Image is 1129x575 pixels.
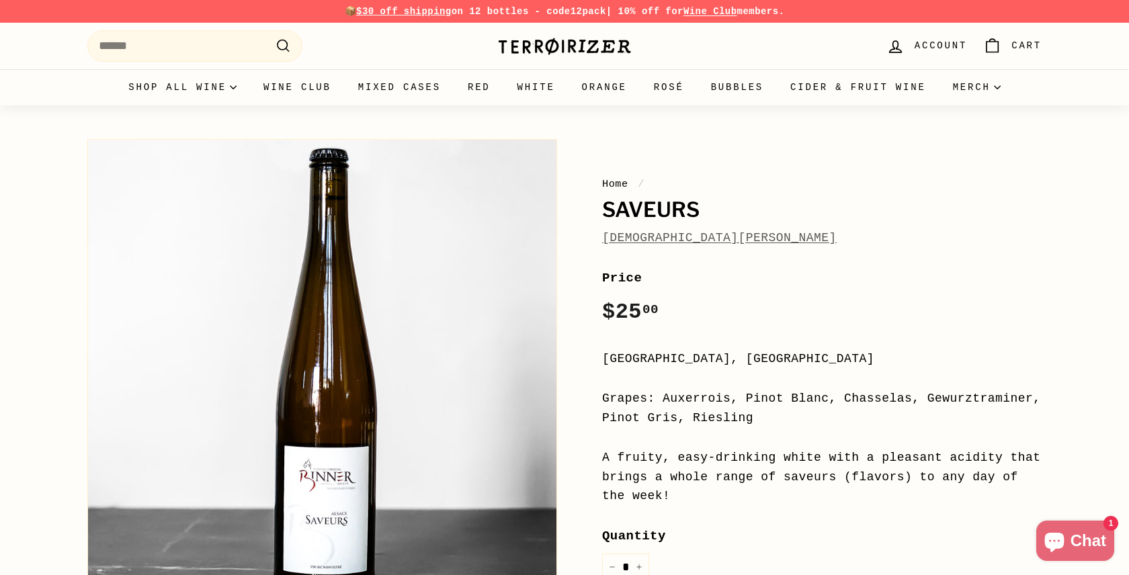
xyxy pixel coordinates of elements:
span: $25 [602,300,659,324]
summary: Shop all wine [115,69,250,105]
a: Rosé [640,69,698,105]
a: Home [602,178,628,190]
strong: 12pack [571,6,606,17]
div: [GEOGRAPHIC_DATA], [GEOGRAPHIC_DATA] [602,349,1042,369]
span: / [634,178,648,190]
label: Quantity [602,526,1042,546]
label: Price [602,268,1042,288]
a: [DEMOGRAPHIC_DATA][PERSON_NAME] [602,231,837,245]
div: A fruity, easy-drinking white with a pleasant acidity that brings a whole range of saveurs (flavo... [602,448,1042,506]
a: Cart [975,26,1050,66]
summary: Merch [939,69,1014,105]
span: $30 off shipping [356,6,452,17]
span: Account [915,38,967,53]
a: Mixed Cases [345,69,454,105]
a: Wine Club [683,6,737,17]
nav: breadcrumbs [602,176,1042,192]
inbox-online-store-chat: Shopify online store chat [1032,521,1118,564]
a: Orange [569,69,640,105]
div: Grapes: Auxerrois, Pinot Blanc, Chasselas, Gewurztraminer, Pinot Gris, Riesling [602,389,1042,428]
a: Red [454,69,504,105]
a: Wine Club [250,69,345,105]
span: Cart [1011,38,1042,53]
a: White [504,69,569,105]
a: Bubbles [698,69,777,105]
a: Account [878,26,975,66]
h1: Saveurs [602,199,1042,222]
sup: 00 [642,302,659,317]
div: Primary [60,69,1069,105]
p: 📦 on 12 bottles - code | 10% off for members. [87,4,1042,19]
a: Cider & Fruit Wine [777,69,939,105]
